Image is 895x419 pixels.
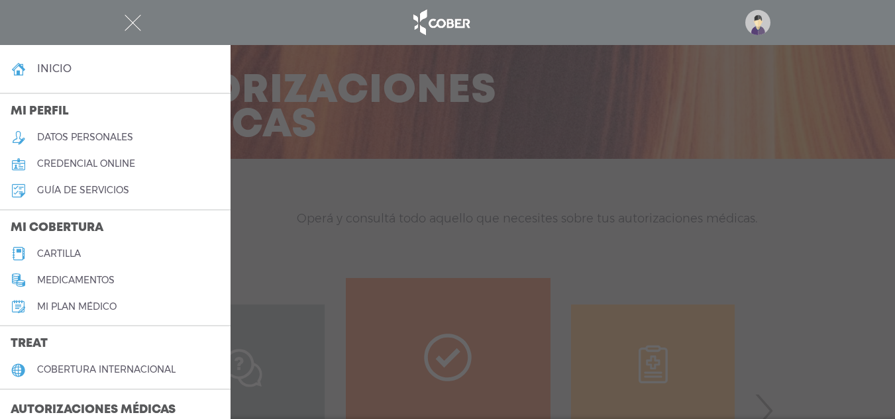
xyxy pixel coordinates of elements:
[37,275,115,286] h5: medicamentos
[37,301,117,312] h5: Mi plan médico
[37,248,81,259] h5: cartilla
[37,62,72,75] h4: inicio
[745,10,770,35] img: profile-placeholder.svg
[37,185,129,196] h5: guía de servicios
[406,7,476,38] img: logo_cober_home-white.png
[37,158,135,169] h5: credencial online
[37,132,133,143] h5: datos personales
[125,15,141,31] img: Cober_menu-close-white.svg
[37,364,176,375] h5: cobertura internacional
